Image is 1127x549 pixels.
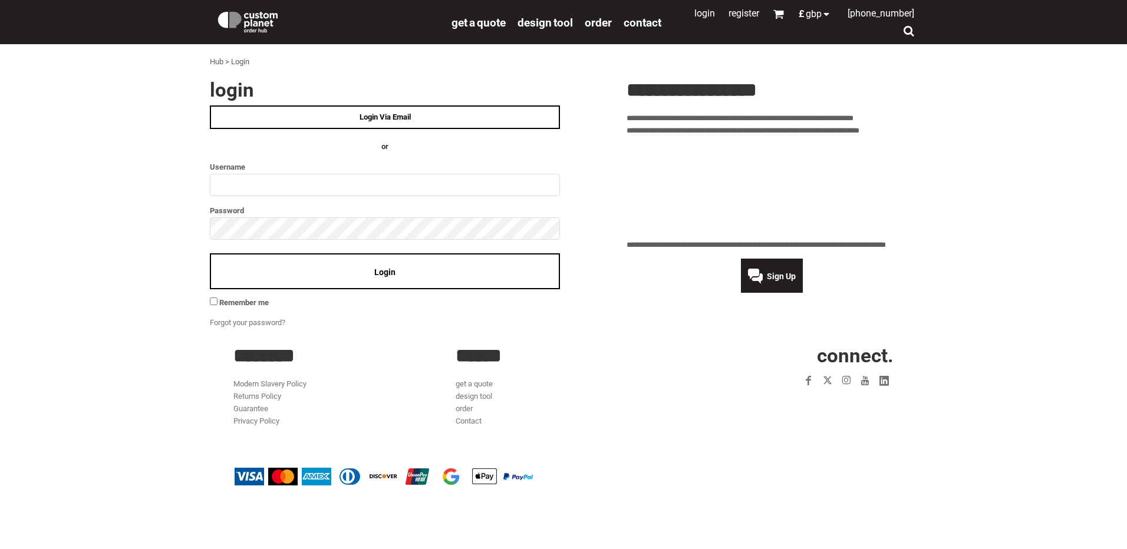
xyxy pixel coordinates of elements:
[585,16,612,29] span: order
[335,468,365,485] img: Diners Club
[210,297,218,305] input: Remember me
[233,379,307,388] a: Modern Slavery Policy
[452,15,506,29] a: get a quote
[678,346,894,365] h2: CONNECT.
[799,9,806,19] span: £
[436,468,466,485] img: Google Pay
[233,416,279,425] a: Privacy Policy
[210,57,223,66] a: Hub
[231,56,249,68] div: Login
[268,468,298,485] img: Mastercard
[369,468,398,485] img: Discover
[210,141,560,153] h4: OR
[233,404,268,413] a: Guarantee
[403,468,432,485] img: China UnionPay
[518,16,573,29] span: design tool
[624,16,661,29] span: Contact
[210,204,560,217] label: Password
[456,379,493,388] a: get a quote
[210,318,285,327] a: Forgot your password?
[694,8,715,19] a: Login
[585,15,612,29] a: order
[302,468,331,485] img: American Express
[210,105,560,129] a: Login Via Email
[456,404,473,413] a: order
[360,113,411,121] span: Login Via Email
[374,267,396,277] span: Login
[806,9,822,19] span: GBP
[210,80,560,100] h2: Login
[235,468,264,485] img: Visa
[210,3,446,38] a: Custom Planet
[219,298,269,307] span: Remember me
[848,8,914,19] span: [PHONE_NUMBER]
[729,8,759,19] a: Register
[624,15,661,29] a: Contact
[456,416,482,425] a: Contact
[216,9,280,32] img: Custom Planet
[452,16,506,29] span: get a quote
[225,56,229,68] div: >
[503,473,533,480] img: PayPal
[767,272,796,281] span: Sign Up
[518,15,573,29] a: design tool
[456,392,492,401] a: design tool
[731,397,894,411] iframe: Customer reviews powered by Trustpilot
[627,144,917,232] iframe: Customer reviews powered by Trustpilot
[210,160,560,174] label: Username
[470,468,499,485] img: Apple Pay
[233,392,281,401] a: Returns Policy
